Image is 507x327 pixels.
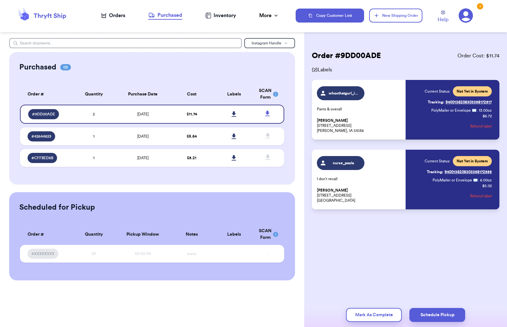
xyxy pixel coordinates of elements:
span: [PERSON_NAME] [317,188,348,193]
th: Pickup Window [115,224,170,245]
span: # 42644823 [31,134,51,139]
h2: Order # 9DD00ADE [312,51,381,61]
span: whosthatgurl_itsjenni [329,91,359,96]
button: Schedule Pickup [409,308,465,322]
span: Help [438,16,448,23]
span: $ 9.64 [187,134,197,138]
span: Current Status: [425,159,450,164]
span: [DATE] [137,134,149,138]
button: Copy Customer Link [296,9,364,23]
span: #XXXXXXXX [31,251,55,256]
span: 2 [93,112,95,116]
th: Quantity [73,84,115,105]
a: Tracking:9400136208303358172517 [428,97,492,107]
span: Tracking: [428,100,444,105]
span: # 9DD00ADE [32,112,55,117]
th: Notes [170,224,213,245]
div: 1 [477,3,483,10]
a: Inventory [205,12,236,19]
span: XX/XX/XX [135,252,151,256]
th: Order # [20,224,73,245]
p: I don’t recall [317,176,402,181]
span: 13.00 oz [479,108,492,113]
button: New Shipping Order [369,9,422,23]
span: PolyMailer or Envelope ✉️ [431,108,477,112]
a: Help [438,10,448,23]
p: [STREET_ADDRESS] [PERSON_NAME], IA 51036 [317,118,402,133]
span: $ 5.21 [187,156,196,160]
span: # CFFBED8B [31,155,53,160]
span: Current Status: [425,89,450,94]
div: SCAN Form [259,228,277,241]
span: ( 2 ) Labels [312,66,499,74]
th: Purchase Date [115,84,170,105]
span: - [234,252,235,256]
th: Order # [20,84,73,105]
input: Search shipments... [9,38,242,48]
span: nurse_paola [329,160,359,166]
span: [PERSON_NAME] [317,118,348,123]
span: : [478,178,479,183]
span: $ 11.74 [187,112,197,116]
th: Labels [213,224,255,245]
span: Tracking: [427,169,443,174]
span: 6.00 oz [480,178,492,183]
span: Instagram Handle [252,41,281,45]
span: 1 [93,156,94,160]
span: xxxxx [187,252,196,256]
a: Orders [101,12,125,19]
th: Cost [170,84,213,105]
span: Order Cost: $ 11.74 [458,52,499,60]
p: Pants & overall [317,107,402,112]
th: Labels [213,84,255,105]
span: 1 [93,134,94,138]
span: Not Yet in System [457,159,488,164]
span: Not Yet in System [457,89,488,94]
a: Tracking:9400136208303358172555 [427,167,492,177]
span: 03 [60,64,71,70]
span: - [267,252,268,256]
button: Refund label [470,189,492,203]
h2: Scheduled for Pickup [19,202,95,213]
span: PolyMailer or Envelope ✉️ [433,178,478,182]
span: [DATE] [137,112,149,116]
span: XX [92,252,96,256]
p: $ 6.72 [483,114,492,119]
h2: Purchased [19,62,56,72]
button: Instagram Handle [244,38,295,48]
div: More [259,12,279,19]
p: [STREET_ADDRESS] [GEOGRAPHIC_DATA] [317,188,402,203]
div: Purchased [148,11,182,19]
button: Refund label [470,119,492,133]
a: 1 [459,8,473,23]
a: Purchased [148,11,182,20]
th: Quantity [73,224,115,245]
p: $ 5.02 [482,183,492,188]
span: [DATE] [137,156,149,160]
button: Mark As Complete [346,308,402,322]
span: : [477,108,478,113]
div: SCAN Form [259,88,277,101]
